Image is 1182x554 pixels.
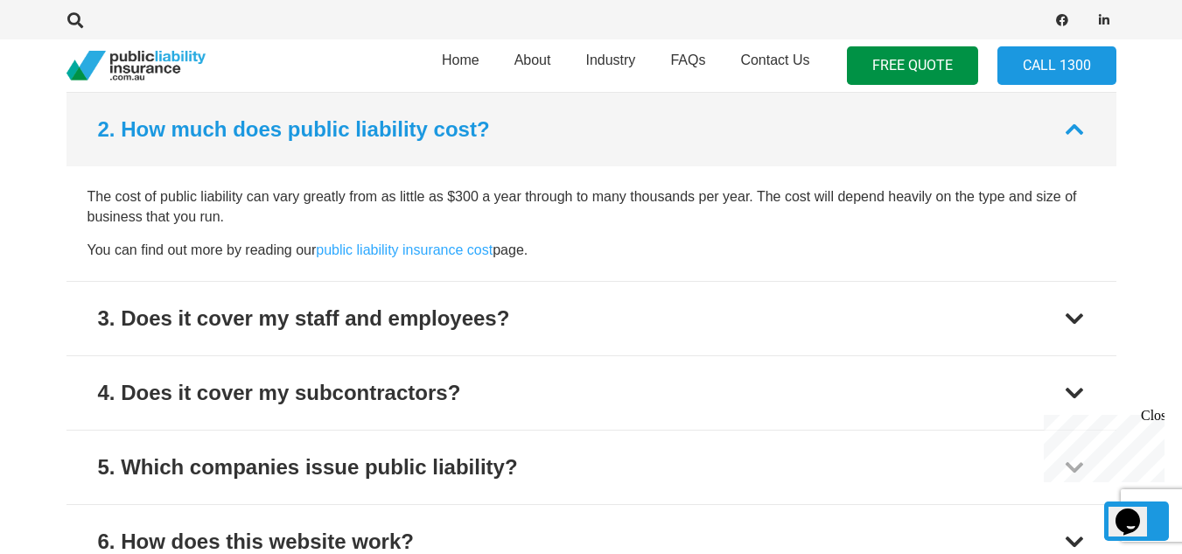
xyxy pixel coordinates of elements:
[1092,8,1116,32] a: LinkedIn
[87,187,1095,227] p: The cost of public liability can vary greatly from as little as $300 a year through to many thous...
[98,452,518,483] div: 5. Which companies issue public liability?
[568,34,653,97] a: Industry
[585,53,635,67] span: Industry
[66,51,206,81] a: pli_logotransparent
[670,53,705,67] span: FAQs
[514,53,551,67] span: About
[653,34,723,97] a: FAQs
[98,114,490,145] div: 2. How much does public liability cost?
[98,303,510,334] div: 3. Does it cover my staff and employees?
[1104,501,1169,541] a: Back to top
[66,93,1116,166] button: 2. How much does public liability cost?
[66,282,1116,355] button: 3. Does it cover my staff and employees?
[740,53,809,67] span: Contact Us
[723,34,827,97] a: Contact Us
[7,7,121,127] div: Chat live with an agent now!Close
[497,34,569,97] a: About
[66,431,1116,504] button: 5. Which companies issue public liability?
[442,53,479,67] span: Home
[847,46,978,86] a: FREE QUOTE
[1037,408,1165,482] iframe: chat widget
[316,242,493,257] a: public liability insurance cost
[87,241,1095,260] p: You can find out more by reading our page.
[66,356,1116,430] button: 4. Does it cover my subcontractors?
[1050,8,1074,32] a: Facebook
[98,377,461,409] div: 4. Does it cover my subcontractors?
[424,34,497,97] a: Home
[1109,484,1165,536] iframe: chat widget
[59,12,94,28] a: Search
[997,46,1116,86] a: Call 1300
